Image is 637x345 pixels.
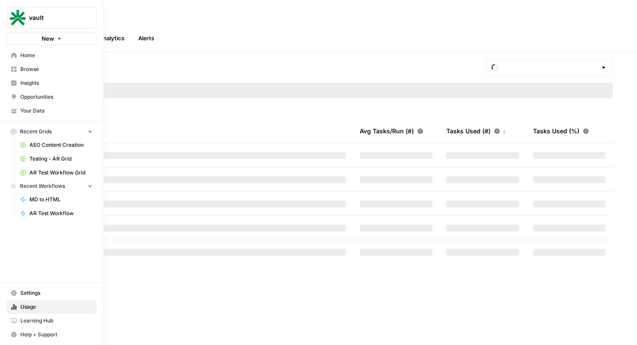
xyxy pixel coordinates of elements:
a: AR Test Workflow [16,206,97,220]
span: MD to HTML [29,196,93,203]
span: Learning Hub [20,317,93,325]
div: Avg Tasks/Run (#) [360,119,423,143]
a: MD to HTML [16,193,97,206]
span: vault [29,13,81,22]
a: Browse [7,62,97,76]
img: vault Logo [10,10,26,26]
a: Learning Hub [7,314,97,328]
button: New [7,32,97,45]
span: Insights [20,79,93,87]
button: Workspace: vault [7,7,97,29]
a: AEO Content Creation [16,138,97,152]
div: Tasks Used (%) [533,119,589,143]
a: Usage [7,300,97,314]
span: Usage [20,303,93,311]
span: Recent Workflows [20,182,65,190]
span: AR Test Workflow Grid [29,169,93,177]
a: AR Test Workflow Grid [16,166,97,180]
a: Analytics [94,31,130,45]
span: Browse [20,65,93,73]
span: Opportunities [20,93,93,101]
span: Home [20,52,93,59]
a: Your Data [7,104,97,118]
a: Insights [7,76,97,90]
a: Home [7,48,97,62]
span: Settings [20,289,93,297]
span: Help + Support [20,331,93,339]
span: AR Test Workflow [29,210,93,217]
button: Recent Workflows [7,180,97,193]
span: AEO Content Creation [29,141,93,149]
span: Recent Grids [20,128,52,135]
span: Testing - AR Grid [29,155,93,163]
a: Alerts [133,31,159,45]
span: Your Data [20,107,93,115]
span: New [42,34,54,43]
div: Tasks Used (#) [446,119,507,143]
a: Testing - AR Grid [16,152,97,166]
button: Recent Grids [7,125,97,138]
a: Settings [7,286,97,300]
a: Opportunities [7,90,97,104]
div: Workflow [56,119,346,143]
button: Help + Support [7,328,97,342]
